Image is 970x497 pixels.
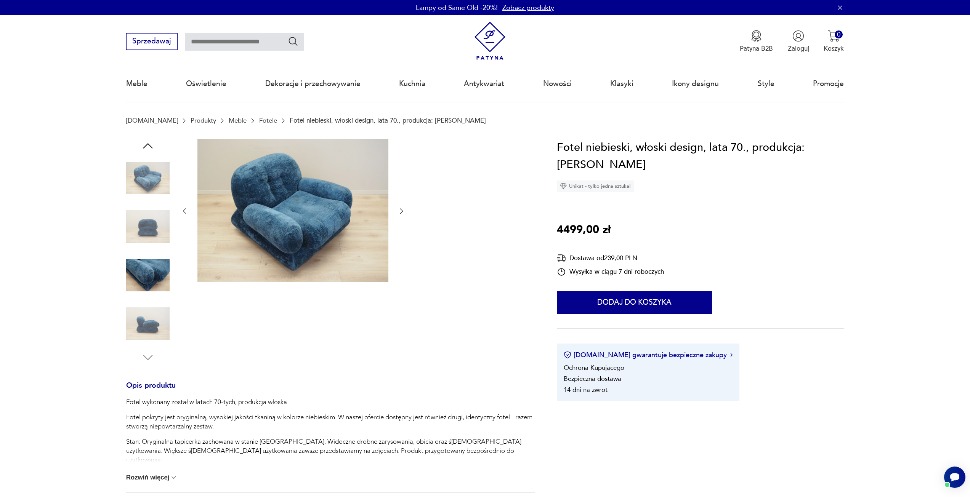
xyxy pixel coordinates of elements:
[126,398,535,407] p: Fotel wykonany został w latach 70-tych, produkcja włoska.
[126,39,178,45] a: Sprzedawaj
[126,437,535,465] p: Stan: Oryginalna tapicerka zachowana w stanie [GEOGRAPHIC_DATA]. Widoczne drobne zarysowania, obi...
[740,30,773,53] a: Ikona medaluPatyna B2B
[191,117,216,124] a: Produkty
[560,183,567,190] img: Ikona diamentu
[126,383,535,398] h3: Opis produktu
[557,291,712,314] button: Dodaj do koszyka
[197,139,388,282] img: Zdjęcie produktu Fotel niebieski, włoski design, lata 70., produkcja: Włochy
[126,205,170,248] img: Zdjęcie produktu Fotel niebieski, włoski design, lata 70., produkcja: Włochy
[464,66,504,101] a: Antykwariat
[502,3,554,13] a: Zobacz produkty
[740,44,773,53] p: Patyna B2B
[126,66,148,101] a: Meble
[835,30,843,38] div: 0
[557,139,844,174] h1: Fotel niebieski, włoski design, lata 70., produkcja: [PERSON_NAME]
[126,474,178,481] button: Rozwiń więcej
[564,351,571,359] img: Ikona certyfikatu
[557,267,664,276] div: Wysyłka w ciągu 7 dni roboczych
[824,30,844,53] button: 0Koszyk
[813,66,844,101] a: Promocje
[229,117,247,124] a: Meble
[265,66,361,101] a: Dekoracje i przechowywanie
[730,353,733,357] img: Ikona strzałki w prawo
[557,181,634,192] div: Unikat - tylko jedna sztuka!
[672,66,719,101] a: Ikony designu
[564,385,608,394] li: 14 dni na zwrot
[126,117,178,124] a: [DOMAIN_NAME]
[186,66,226,101] a: Oświetlenie
[399,66,425,101] a: Kuchnia
[564,374,621,383] li: Bezpieczna dostawa
[792,30,804,42] img: Ikonka użytkownika
[416,3,498,13] p: Lampy od Same Old -20%!
[170,474,178,481] img: chevron down
[126,33,178,50] button: Sprzedawaj
[557,253,566,263] img: Ikona dostawy
[557,253,664,263] div: Dostawa od 239,00 PLN
[288,36,299,47] button: Szukaj
[471,22,509,60] img: Patyna - sklep z meblami i dekoracjami vintage
[788,44,809,53] p: Zaloguj
[543,66,572,101] a: Nowości
[824,44,844,53] p: Koszyk
[740,30,773,53] button: Patyna B2B
[610,66,633,101] a: Klasyki
[126,413,535,431] p: Fotel pokryty jest oryginalną, wysokiej jakości tkaniną w kolorze niebieskim. W naszej ofercie do...
[758,66,774,101] a: Style
[126,302,170,345] img: Zdjęcie produktu Fotel niebieski, włoski design, lata 70., produkcja: Włochy
[126,254,170,297] img: Zdjęcie produktu Fotel niebieski, włoski design, lata 70., produkcja: Włochy
[564,363,624,372] li: Ochrona Kupującego
[557,221,611,239] p: 4499,00 zł
[750,30,762,42] img: Ikona medalu
[828,30,840,42] img: Ikona koszyka
[259,117,277,124] a: Fotele
[944,467,965,488] iframe: Smartsupp widget button
[788,30,809,53] button: Zaloguj
[564,350,733,360] button: [DOMAIN_NAME] gwarantuje bezpieczne zakupy
[126,157,170,200] img: Zdjęcie produktu Fotel niebieski, włoski design, lata 70., produkcja: Włochy
[290,117,486,124] p: Fotel niebieski, włoski design, lata 70., produkcja: [PERSON_NAME]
